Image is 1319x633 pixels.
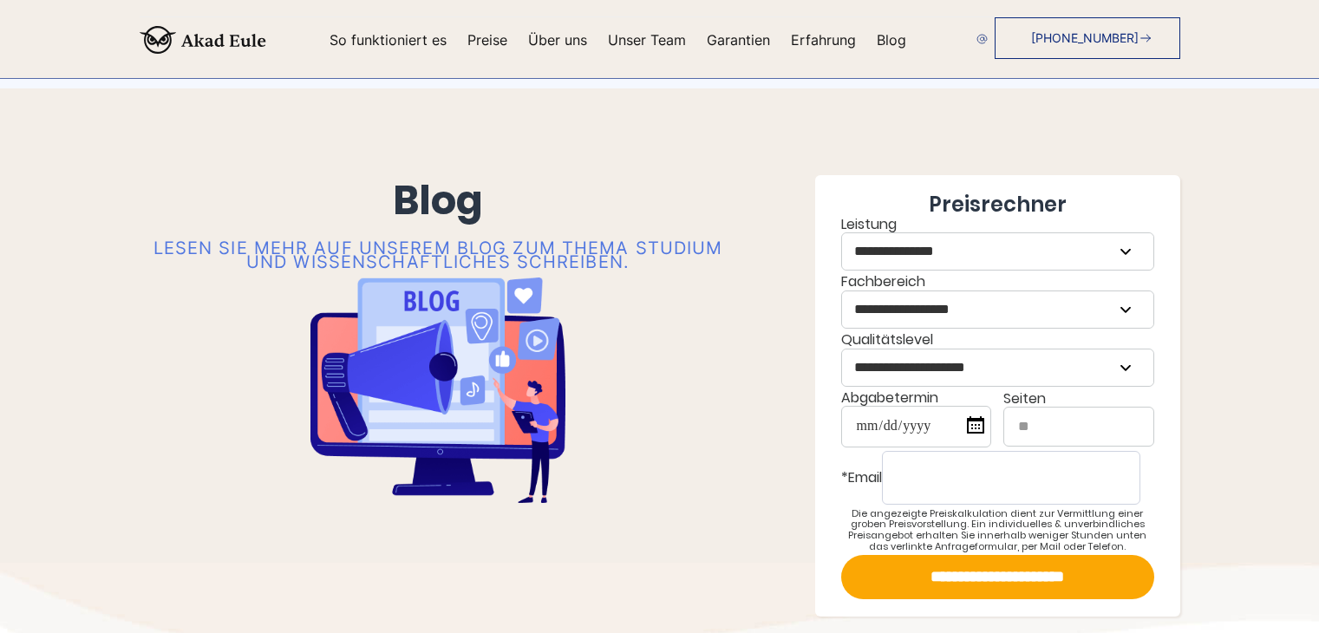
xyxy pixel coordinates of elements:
select: Leistung [842,233,1153,270]
a: Erfahrung [791,33,856,47]
img: email [976,34,987,44]
div: Preisrechner [841,193,1154,217]
input: *Email [882,451,1140,505]
a: Preise [467,33,507,47]
h1: Blog [140,175,737,227]
div: Die angezeigte Preiskalkulation dient zur Vermittlung einer groben Preisvorstellung. Ein individu... [841,508,1154,552]
select: Fachbereich [842,291,1153,328]
a: Unser Team [608,33,686,47]
div: Qualitätslevel [841,332,1154,387]
label: Leistung [841,217,1154,271]
label: *Email [841,451,1154,505]
a: So funktioniert es [330,33,447,47]
a: Blog [877,33,906,47]
div: Lesen Sie mehr auf unserem Blog zum Thema Studium und wissenschaftliches Schreiben. [140,241,737,269]
span: [PHONE_NUMBER] [1031,31,1139,45]
img: logo [140,26,266,54]
span: Seiten [1003,388,1046,408]
a: Garantien [707,33,770,47]
a: Über uns [528,33,587,47]
label: Fachbereich [841,274,1154,329]
input: Abgabetermin [841,406,991,447]
label: Abgabetermin [841,390,991,447]
a: [PHONE_NUMBER] [995,17,1180,59]
form: Contact form [841,193,1154,599]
